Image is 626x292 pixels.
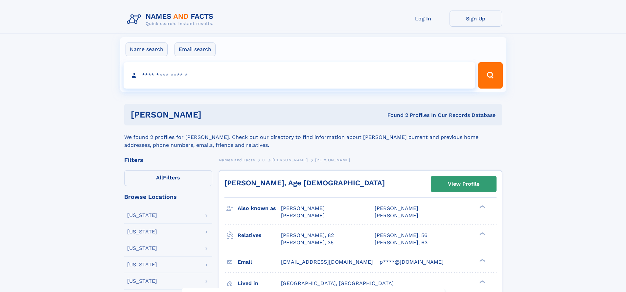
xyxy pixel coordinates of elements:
[127,213,157,218] div: [US_STATE]
[281,205,325,211] span: [PERSON_NAME]
[431,176,496,192] a: View Profile
[281,239,334,246] a: [PERSON_NAME], 35
[281,259,373,265] span: [EMAIL_ADDRESS][DOMAIN_NAME]
[272,156,308,164] a: [PERSON_NAME]
[281,212,325,219] span: [PERSON_NAME]
[124,125,502,149] div: We found 2 profiles for [PERSON_NAME]. Check out our directory to find information about [PERSON_...
[294,112,496,119] div: Found 2 Profiles In Our Records Database
[478,62,502,89] button: Search Button
[450,11,502,27] a: Sign Up
[127,246,157,251] div: [US_STATE]
[478,231,486,236] div: ❯
[131,111,294,119] h1: [PERSON_NAME]
[272,158,308,162] span: [PERSON_NAME]
[127,279,157,284] div: [US_STATE]
[238,278,281,289] h3: Lived in
[397,11,450,27] a: Log In
[238,203,281,214] h3: Also known as
[124,194,212,200] div: Browse Locations
[478,205,486,209] div: ❯
[478,258,486,262] div: ❯
[219,156,255,164] a: Names and Facts
[238,230,281,241] h3: Relatives
[375,205,418,211] span: [PERSON_NAME]
[127,262,157,267] div: [US_STATE]
[281,280,394,286] span: [GEOGRAPHIC_DATA], [GEOGRAPHIC_DATA]
[156,174,163,181] span: All
[224,179,385,187] a: [PERSON_NAME], Age [DEMOGRAPHIC_DATA]
[124,62,475,89] input: search input
[262,156,265,164] a: C
[375,239,428,246] a: [PERSON_NAME], 63
[375,232,428,239] a: [PERSON_NAME], 56
[238,256,281,268] h3: Email
[174,42,216,56] label: Email search
[448,176,479,192] div: View Profile
[126,42,168,56] label: Name search
[262,158,265,162] span: C
[375,212,418,219] span: [PERSON_NAME]
[124,157,212,163] div: Filters
[124,11,219,28] img: Logo Names and Facts
[127,229,157,234] div: [US_STATE]
[478,279,486,284] div: ❯
[124,170,212,186] label: Filters
[281,232,334,239] a: [PERSON_NAME], 82
[315,158,350,162] span: [PERSON_NAME]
